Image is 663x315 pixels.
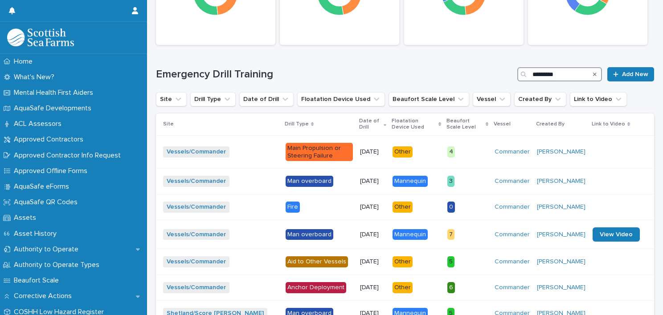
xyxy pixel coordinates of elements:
[156,249,654,275] tr: Vessels/Commander Aid to Other Vessels[DATE]Other5Commander [PERSON_NAME]
[495,203,530,211] a: Commander
[495,231,530,238] a: Commander
[10,104,98,113] p: AquaSafe Developments
[389,92,469,106] button: Beaufort Scale Level
[360,258,385,266] p: [DATE]
[537,231,585,238] a: [PERSON_NAME]
[473,92,511,106] button: Vessel
[167,231,226,238] a: Vessels/Commander
[495,258,530,266] a: Commander
[156,169,654,194] tr: Vessels/Commander Man overboard[DATE]Mannequin3Commander [PERSON_NAME]
[163,119,174,129] p: Site
[447,146,455,157] div: 4
[167,258,226,266] a: Vessels/Commander
[392,116,436,133] p: Floatation Device Used
[447,256,454,267] div: 5
[607,67,654,81] a: Add New
[156,194,654,220] tr: Vessels/Commander Fire[DATE]Other0Commander [PERSON_NAME]
[156,220,654,249] tr: Vessels/Commander Man overboard[DATE]Mannequin7Commander [PERSON_NAME] View Video
[239,92,294,106] button: Date of Drill
[10,230,64,238] p: Asset History
[10,276,66,285] p: Beaufort Scale
[10,198,85,206] p: AquaSafe QR Codes
[447,202,455,213] div: 0
[494,119,511,129] p: Vessel
[286,176,333,187] div: Man overboard
[593,227,640,242] a: View Video
[10,89,100,97] p: Mental Health First Aiders
[10,292,79,300] p: Corrective Actions
[447,176,454,187] div: 3
[286,256,348,267] div: Aid to Other Vessels
[156,275,654,300] tr: Vessels/Commander Anchor Deployment[DATE]Other6Commander [PERSON_NAME]
[167,178,226,185] a: Vessels/Commander
[393,176,428,187] div: Mannequin
[495,148,530,156] a: Commander
[393,256,413,267] div: Other
[285,119,309,129] p: Drill Type
[536,119,565,129] p: Created By
[167,203,226,211] a: Vessels/Commander
[360,148,385,156] p: [DATE]
[393,282,413,293] div: Other
[10,167,94,175] p: Approved Offline Forms
[600,231,633,238] span: View Video
[156,68,514,81] h1: Emergency Drill Training
[10,135,90,144] p: Approved Contractors
[286,282,346,293] div: Anchor Deployment
[514,92,566,106] button: Created By
[537,178,585,185] a: [PERSON_NAME]
[393,202,413,213] div: Other
[393,146,413,157] div: Other
[495,178,530,185] a: Commander
[360,178,385,185] p: [DATE]
[537,258,585,266] a: [PERSON_NAME]
[360,284,385,291] p: [DATE]
[156,135,654,169] tr: Vessels/Commander Main Propulsion or Steering Failure[DATE]Other4Commander [PERSON_NAME]
[167,284,226,291] a: Vessels/Commander
[7,28,74,46] img: bPIBxiqnSb2ggTQWdOVV
[537,148,585,156] a: [PERSON_NAME]
[537,203,585,211] a: [PERSON_NAME]
[570,92,627,106] button: Link to Video
[360,203,385,211] p: [DATE]
[592,119,625,129] p: Link to Video
[10,245,86,254] p: Authority to Operate
[10,261,106,269] p: Authority to Operate Types
[393,229,428,240] div: Mannequin
[537,284,585,291] a: [PERSON_NAME]
[286,229,333,240] div: Man overboard
[10,57,40,66] p: Home
[286,202,300,213] div: Fire
[495,284,530,291] a: Commander
[10,120,69,128] p: ACL Assessors
[10,214,43,222] p: Assets
[156,92,187,106] button: Site
[517,67,602,81] input: Search
[622,71,648,77] span: Add New
[10,151,128,160] p: Approved Contractor Info Request
[286,143,353,162] div: Main Propulsion or Steering Failure
[360,231,385,238] p: [DATE]
[447,229,454,240] div: 7
[167,148,226,156] a: Vessels/Commander
[10,182,76,191] p: AquaSafe eForms
[446,116,483,133] p: Beaufort Scale Level
[447,282,455,293] div: 6
[297,92,385,106] button: Floatation Device Used
[190,92,236,106] button: Drill Type
[10,73,61,81] p: What's New?
[359,116,381,133] p: Date of Drill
